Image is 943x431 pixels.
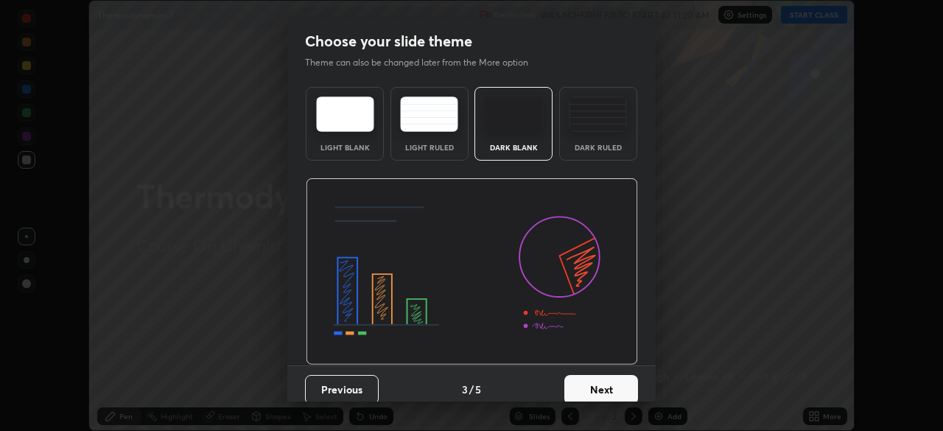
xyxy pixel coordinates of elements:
h4: / [469,382,474,397]
button: Previous [305,375,379,404]
h2: Choose your slide theme [305,32,472,51]
img: lightRuledTheme.5fabf969.svg [400,97,458,132]
p: Theme can also be changed later from the More option [305,56,544,69]
div: Light Blank [315,144,374,151]
div: Dark Ruled [569,144,628,151]
h4: 3 [462,382,468,397]
button: Next [564,375,638,404]
img: darkTheme.f0cc69e5.svg [485,97,543,132]
img: darkThemeBanner.d06ce4a2.svg [306,178,638,365]
img: lightTheme.e5ed3b09.svg [316,97,374,132]
h4: 5 [475,382,481,397]
div: Dark Blank [484,144,543,151]
div: Light Ruled [400,144,459,151]
img: darkRuledTheme.de295e13.svg [569,97,627,132]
